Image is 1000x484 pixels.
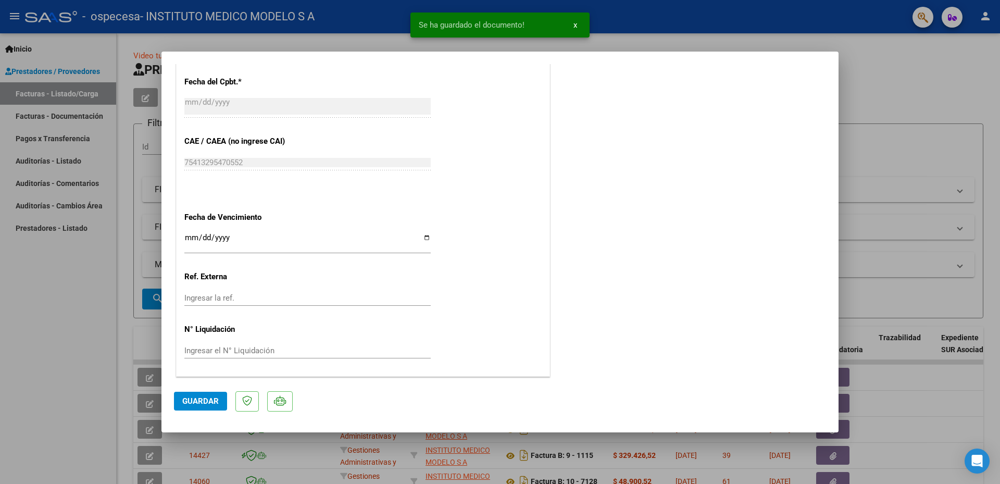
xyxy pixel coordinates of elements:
button: Guardar [174,392,227,411]
p: CAE / CAEA (no ingrese CAI) [184,135,292,147]
span: Se ha guardado el documento! [419,20,524,30]
p: Fecha de Vencimiento [184,212,292,224]
span: Guardar [182,396,219,406]
div: Open Intercom Messenger [965,449,990,474]
button: x [565,16,585,34]
span: x [573,20,577,30]
p: Ref. Externa [184,271,292,283]
p: Fecha del Cpbt. [184,76,292,88]
p: N° Liquidación [184,324,292,336]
